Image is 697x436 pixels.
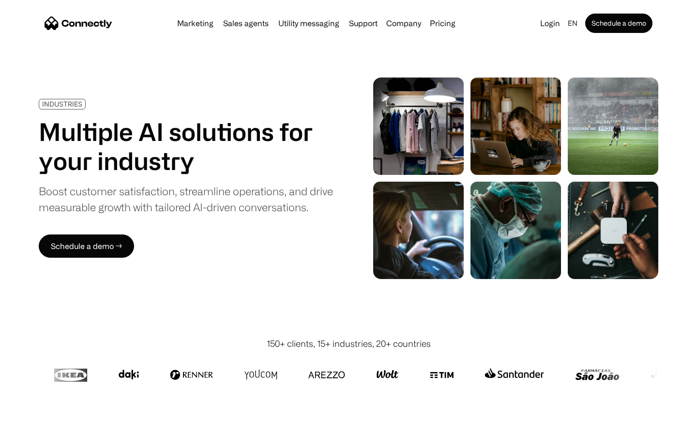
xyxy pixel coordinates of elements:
a: Support [345,19,381,27]
aside: Language selected: English [10,418,58,433]
a: Schedule a demo → [39,234,134,258]
ul: Language list [19,419,58,433]
a: Pricing [426,19,459,27]
div: INDUSTRIES [42,100,82,108]
a: Utility messaging [274,19,343,27]
div: Boost customer satisfaction, streamline operations, and drive measurable growth with tailored AI-... [39,183,333,215]
h1: Multiple AI solutions for your industry [39,117,333,175]
a: Login [536,16,564,30]
a: Schedule a demo [585,14,652,33]
div: en [568,16,577,30]
a: Sales agents [219,19,273,27]
div: 150+ clients, 15+ industries, 20+ countries [267,337,431,350]
div: Company [386,16,421,30]
a: Marketing [173,19,217,27]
